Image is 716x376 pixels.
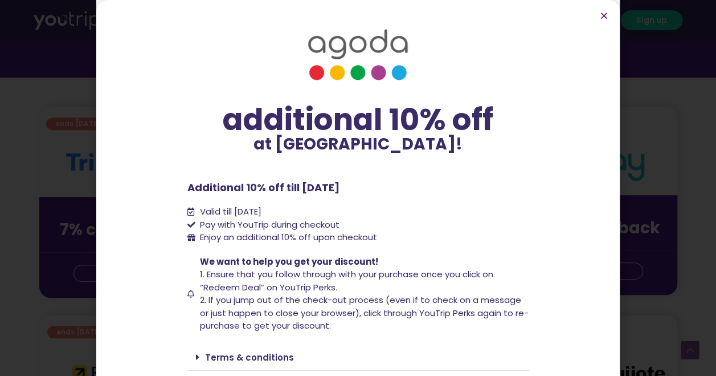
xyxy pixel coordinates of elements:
div: Terms & conditions [187,344,529,371]
span: 1. Ensure that you follow through with your purchase once you click on “Redeem Deal” on YouTrip P... [200,268,493,293]
span: Pay with YouTrip during checkout [197,219,339,232]
div: additional 10% off [187,103,529,136]
a: Close [600,11,608,20]
a: Terms & conditions [205,351,294,363]
span: Valid till [DATE] [197,205,261,219]
span: Enjoy an additional 10% off upon checkout [200,231,377,243]
p: Additional 10% off till [DATE] [187,180,529,195]
span: We want to help you get your discount! [200,256,378,268]
p: at [GEOGRAPHIC_DATA]! [187,136,529,152]
span: 2. If you jump out of the check-out process (even if to check on a message or just happen to clos... [200,294,529,331]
